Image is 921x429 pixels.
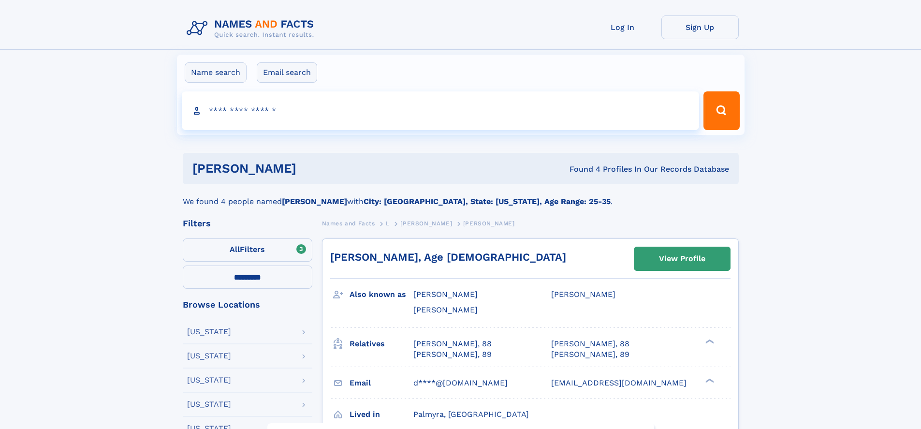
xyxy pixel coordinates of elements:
[187,376,231,384] div: [US_STATE]
[413,349,492,360] a: [PERSON_NAME], 89
[350,406,413,423] h3: Lived in
[413,290,478,299] span: [PERSON_NAME]
[551,349,629,360] a: [PERSON_NAME], 89
[551,339,629,349] a: [PERSON_NAME], 88
[350,286,413,303] h3: Also known as
[463,220,515,227] span: [PERSON_NAME]
[400,220,452,227] span: [PERSON_NAME]
[659,248,705,270] div: View Profile
[703,338,715,344] div: ❯
[185,62,247,83] label: Name search
[413,339,492,349] a: [PERSON_NAME], 88
[350,375,413,391] h3: Email
[183,300,312,309] div: Browse Locations
[703,91,739,130] button: Search Button
[433,164,729,175] div: Found 4 Profiles In Our Records Database
[187,328,231,336] div: [US_STATE]
[400,217,452,229] a: [PERSON_NAME]
[551,378,687,387] span: [EMAIL_ADDRESS][DOMAIN_NAME]
[192,163,433,175] h1: [PERSON_NAME]
[634,247,730,270] a: View Profile
[187,352,231,360] div: [US_STATE]
[386,217,390,229] a: L
[183,184,739,207] div: We found 4 people named with .
[413,410,529,419] span: Palmyra, [GEOGRAPHIC_DATA]
[413,305,478,314] span: [PERSON_NAME]
[551,290,615,299] span: [PERSON_NAME]
[182,91,700,130] input: search input
[183,219,312,228] div: Filters
[322,217,375,229] a: Names and Facts
[703,377,715,384] div: ❯
[282,197,347,206] b: [PERSON_NAME]
[350,336,413,352] h3: Relatives
[183,15,322,42] img: Logo Names and Facts
[330,251,566,263] a: [PERSON_NAME], Age [DEMOGRAPHIC_DATA]
[364,197,611,206] b: City: [GEOGRAPHIC_DATA], State: [US_STATE], Age Range: 25-35
[187,400,231,408] div: [US_STATE]
[257,62,317,83] label: Email search
[661,15,739,39] a: Sign Up
[584,15,661,39] a: Log In
[230,245,240,254] span: All
[386,220,390,227] span: L
[183,238,312,262] label: Filters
